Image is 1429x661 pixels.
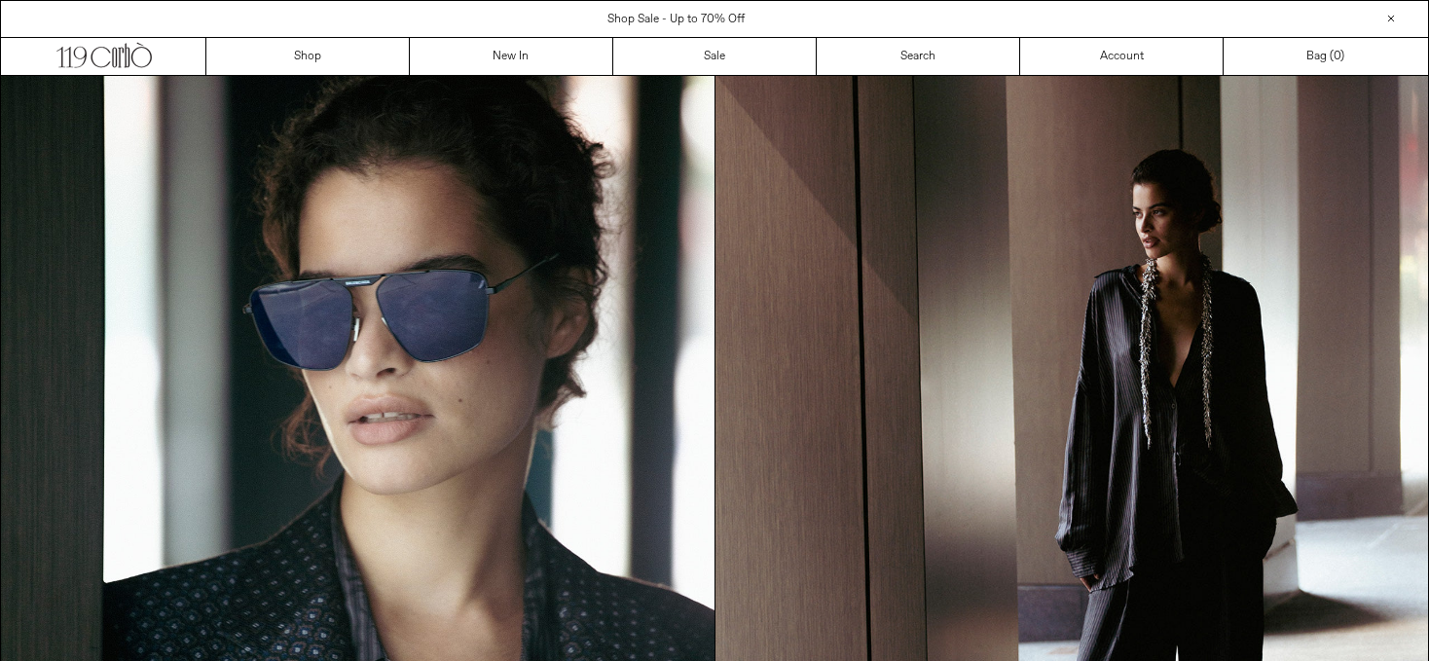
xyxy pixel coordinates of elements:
a: Search [817,38,1020,75]
span: 0 [1334,49,1340,64]
a: Account [1020,38,1224,75]
a: Sale [613,38,817,75]
a: Shop Sale - Up to 70% Off [607,12,745,27]
a: New In [410,38,613,75]
a: Bag () [1224,38,1427,75]
span: ) [1334,48,1344,65]
a: Shop [206,38,410,75]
